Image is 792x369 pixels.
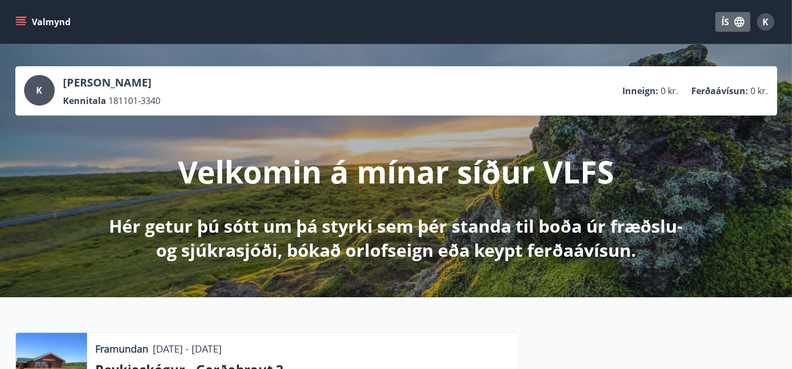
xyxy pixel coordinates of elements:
[692,85,749,97] p: Ferðaávísun :
[178,151,614,192] p: Velkomin á mínar síður VLFS
[107,214,685,262] p: Hér getur þú sótt um þá styrki sem þér standa til boða úr fræðslu- og sjúkrasjóði, bókað orlofsei...
[763,16,769,28] span: K
[109,95,161,107] span: 181101-3340
[63,75,161,90] p: [PERSON_NAME]
[13,12,75,32] button: menu
[36,84,42,96] span: K
[751,85,768,97] span: 0 kr.
[63,95,107,107] p: Kennitala
[153,342,222,356] p: [DATE] - [DATE]
[661,85,679,97] span: 0 kr.
[96,342,149,356] p: Framundan
[715,12,750,32] button: ÍS
[623,85,659,97] p: Inneign :
[753,9,779,35] button: K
